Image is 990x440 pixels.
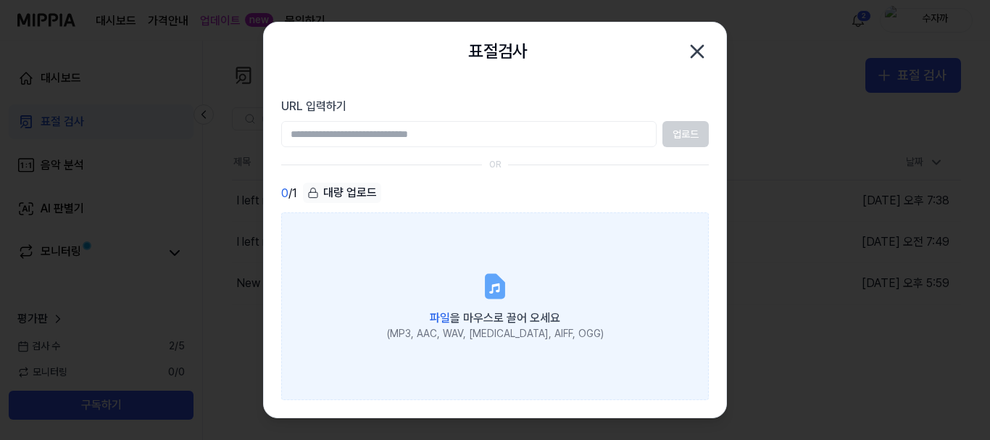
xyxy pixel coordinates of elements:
button: 대량 업로드 [303,183,381,204]
label: URL 입력하기 [281,98,709,115]
div: (MP3, AAC, WAV, [MEDICAL_DATA], AIFF, OGG) [387,327,604,341]
h2: 표절검사 [468,38,528,65]
div: OR [489,159,502,171]
div: 대량 업로드 [303,183,381,203]
span: 0 [281,185,288,202]
div: / 1 [281,183,297,204]
span: 파일 [430,311,450,325]
span: 을 마우스로 끌어 오세요 [430,311,560,325]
